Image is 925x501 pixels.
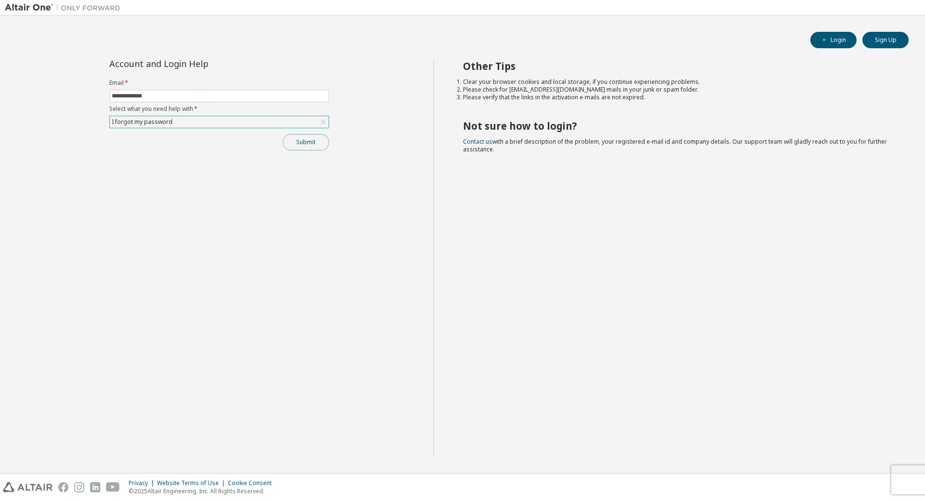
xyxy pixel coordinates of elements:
[463,86,892,94] li: Please check for [EMAIL_ADDRESS][DOMAIN_NAME] mails in your junk or spam folder.
[862,32,909,48] button: Sign Up
[228,479,277,487] div: Cookie Consent
[74,482,84,492] img: instagram.svg
[109,79,329,87] label: Email
[106,482,120,492] img: youtube.svg
[283,134,329,150] button: Submit
[90,482,100,492] img: linkedin.svg
[110,117,174,127] div: I forgot my password
[463,120,892,132] h2: Not sure how to login?
[157,479,228,487] div: Website Terms of Use
[463,60,892,72] h2: Other Tips
[129,487,277,495] p: © 2025 Altair Engineering, Inc. All Rights Reserved.
[5,3,125,13] img: Altair One
[3,482,53,492] img: altair_logo.svg
[463,78,892,86] li: Clear your browser cookies and local storage, if you continue experiencing problems.
[110,116,329,128] div: I forgot my password
[109,105,329,113] label: Select what you need help with
[58,482,68,492] img: facebook.svg
[129,479,157,487] div: Privacy
[109,60,285,68] div: Account and Login Help
[463,137,887,153] span: with a brief description of the problem, your registered e-mail id and company details. Our suppo...
[463,137,492,146] a: Contact us
[463,94,892,101] li: Please verify that the links in the activation e-mails are not expired.
[810,32,857,48] button: Login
